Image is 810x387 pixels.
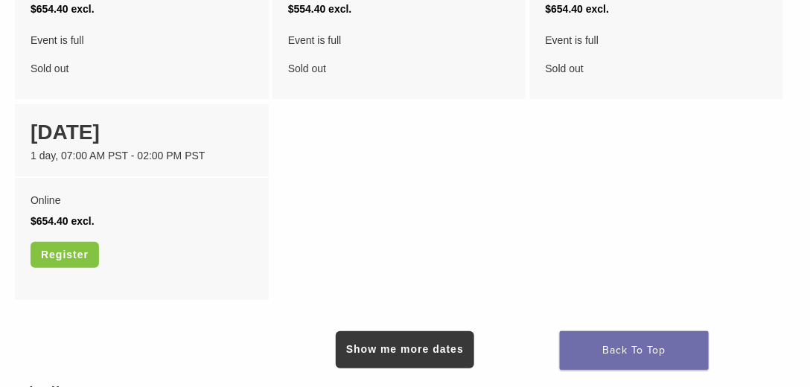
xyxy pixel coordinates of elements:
span: $554.40 [288,3,326,15]
div: Sold out [546,30,768,79]
a: Back To Top [560,331,709,370]
div: Sold out [31,30,253,79]
span: $654.40 [31,3,68,15]
div: Sold out [288,30,511,79]
span: excl. [71,3,95,15]
a: Register [31,242,99,268]
a: Show me more dates [336,331,474,368]
span: excl. [328,3,351,15]
span: Event is full [288,30,511,51]
div: Online [31,190,253,211]
span: excl. [71,215,95,227]
span: excl. [586,3,609,15]
span: $654.40 [31,215,68,227]
div: 1 day, 07:00 AM PST - 02:00 PM PST [31,148,253,164]
span: $654.40 [546,3,584,15]
span: Event is full [546,30,768,51]
span: Event is full [31,30,253,51]
div: [DATE] [31,117,253,148]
